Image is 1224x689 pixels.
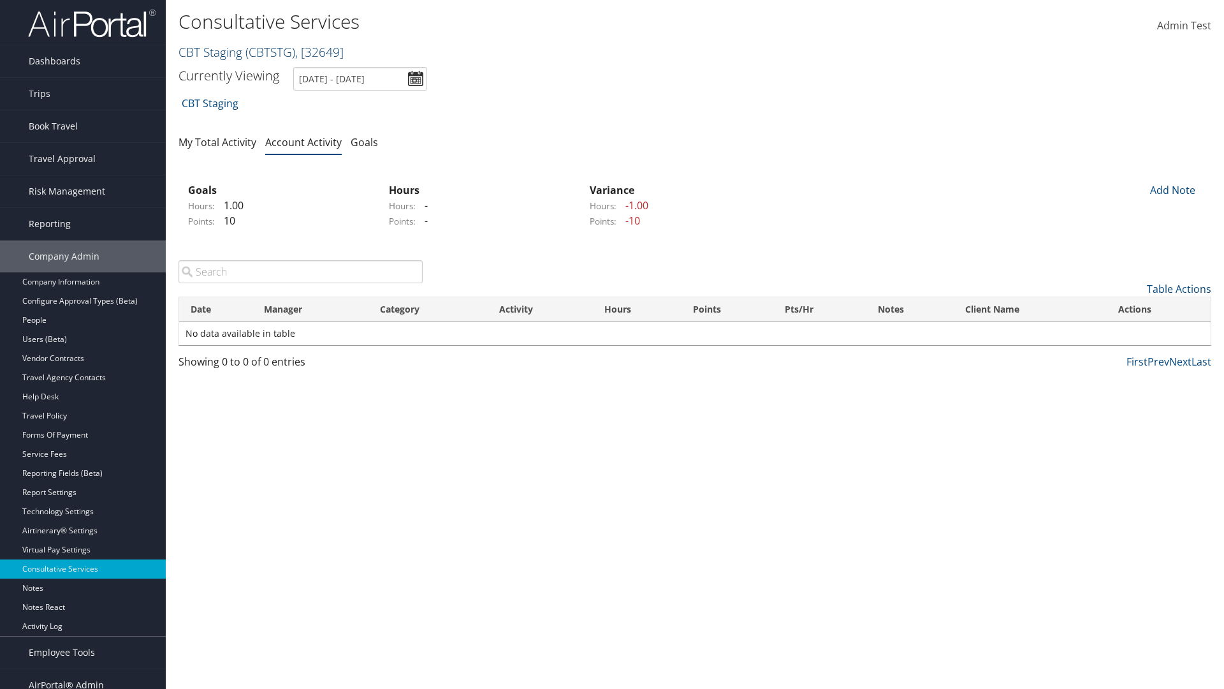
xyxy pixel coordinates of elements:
[1169,355,1191,369] a: Next
[590,183,634,197] strong: Variance
[29,637,95,669] span: Employee Tools
[1107,297,1211,322] th: Actions
[488,297,593,322] th: Activity: activate to sort column ascending
[351,135,378,149] a: Goals
[593,297,682,322] th: Hours
[29,241,99,272] span: Company Admin
[295,43,344,61] span: , [ 32649 ]
[265,135,342,149] a: Account Activity
[252,297,368,322] th: Manager: activate to sort column ascending
[293,67,427,91] input: [DATE] - [DATE]
[182,91,238,116] a: CBT Staging
[954,297,1107,322] th: Client Name
[389,183,419,197] strong: Hours
[188,183,217,197] strong: Goals
[368,297,488,322] th: Category: activate to sort column ascending
[1141,182,1202,198] div: Add Note
[178,43,344,61] a: CBT Staging
[245,43,295,61] span: ( CBTSTG )
[188,215,215,228] label: Points:
[29,110,78,142] span: Book Travel
[389,215,416,228] label: Points:
[773,297,866,322] th: Pts/Hr
[418,214,428,228] span: -
[1147,355,1169,369] a: Prev
[217,214,235,228] span: 10
[29,208,71,240] span: Reporting
[178,135,256,149] a: My Total Activity
[1126,355,1147,369] a: First
[590,200,616,212] label: Hours:
[1147,282,1211,296] a: Table Actions
[178,67,279,84] h3: Currently Viewing
[178,8,867,35] h1: Consultative Services
[178,260,423,283] input: Search
[681,297,773,322] th: Points
[217,198,244,212] span: 1.00
[619,214,640,228] span: -10
[188,200,215,212] label: Hours:
[29,143,96,175] span: Travel Approval
[590,215,616,228] label: Points:
[418,198,428,212] span: -
[866,297,954,322] th: Notes
[1191,355,1211,369] a: Last
[179,322,1211,345] td: No data available in table
[1157,19,1211,33] span: Admin Test
[28,8,156,38] img: airportal-logo.png
[179,297,252,322] th: Date: activate to sort column ascending
[178,354,423,376] div: Showing 0 to 0 of 0 entries
[29,45,80,77] span: Dashboards
[619,198,648,212] span: -1.00
[389,200,416,212] label: Hours:
[29,78,50,110] span: Trips
[29,175,105,207] span: Risk Management
[1157,6,1211,46] a: Admin Test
